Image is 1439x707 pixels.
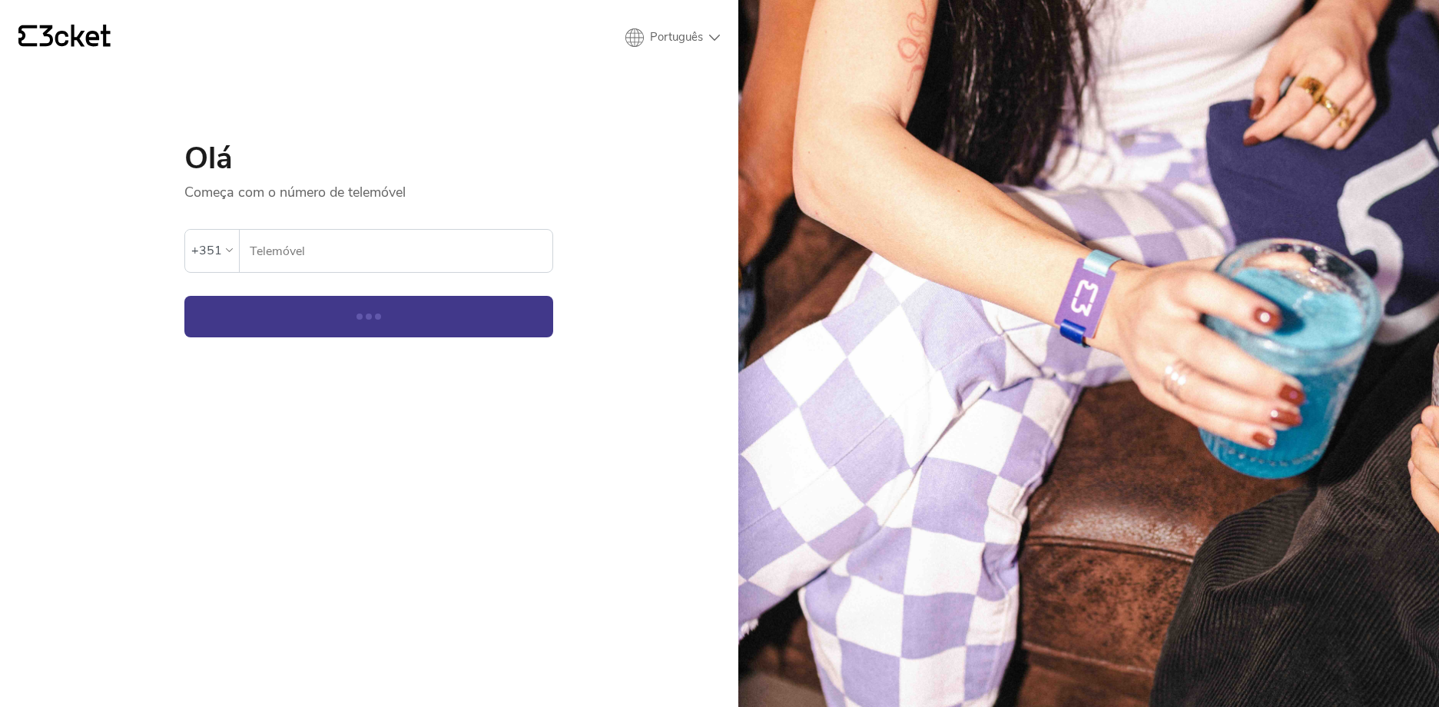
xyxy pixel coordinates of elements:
[184,174,553,201] p: Começa com o número de telemóvel
[240,230,552,273] label: Telemóvel
[184,296,553,337] button: Continuar
[184,143,553,174] h1: Olá
[249,230,552,272] input: Telemóvel
[18,25,37,47] g: {' '}
[191,239,222,262] div: +351
[18,25,111,51] a: {' '}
